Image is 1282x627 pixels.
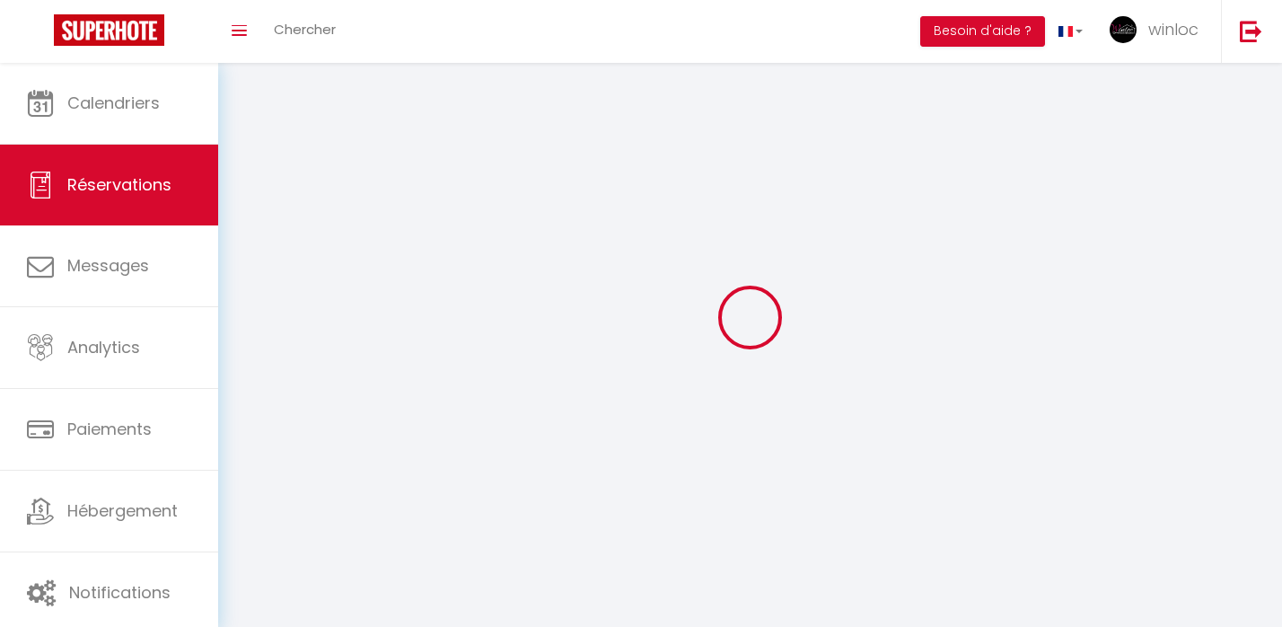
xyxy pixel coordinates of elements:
[67,418,152,440] span: Paiements
[274,20,336,39] span: Chercher
[1240,20,1262,42] img: logout
[67,92,160,114] span: Calendriers
[1110,16,1137,43] img: ...
[67,254,149,277] span: Messages
[67,336,140,358] span: Analytics
[54,14,164,46] img: Super Booking
[67,499,178,522] span: Hébergement
[67,173,171,196] span: Réservations
[1148,18,1199,40] span: winloc
[69,581,171,604] span: Notifications
[920,16,1045,47] button: Besoin d'aide ?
